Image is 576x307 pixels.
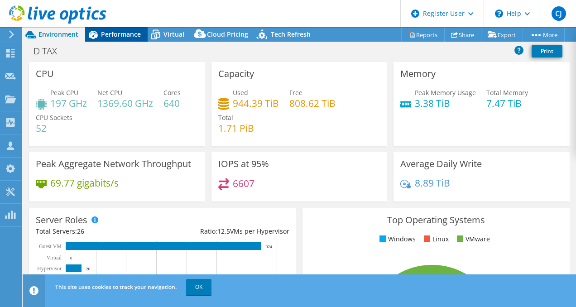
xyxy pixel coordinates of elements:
[29,46,71,56] h1: DITAX
[186,279,211,295] a: OK
[486,98,528,108] h4: 7.47 TiB
[481,28,523,42] a: Export
[271,30,311,38] span: Tech Refresh
[233,178,254,188] h4: 6607
[163,30,184,38] span: Virtual
[101,30,141,38] span: Performance
[523,28,565,42] a: More
[50,88,78,97] span: Peak CPU
[233,88,248,97] span: Used
[217,227,230,235] span: 12.5
[422,234,449,244] li: Linux
[218,159,269,169] h3: IOPS at 95%
[36,226,163,236] div: Total Servers:
[77,227,84,235] span: 26
[289,98,336,108] h4: 808.62 TiB
[266,245,272,249] text: 324
[36,159,191,169] h3: Peak Aggregate Network Throughput
[38,30,78,38] span: Environment
[401,28,445,42] a: Reports
[37,265,62,272] text: Hypervisor
[97,98,153,108] h4: 1369.60 GHz
[218,69,254,79] h3: Capacity
[86,267,91,271] text: 26
[444,28,481,42] a: Share
[400,159,482,169] h3: Average Daily Write
[486,88,528,97] span: Total Memory
[70,256,72,260] text: 0
[50,178,119,188] h4: 69.77 gigabits/s
[218,113,233,122] span: Total
[377,234,416,244] li: Windows
[36,215,87,225] h3: Server Roles
[218,123,254,133] h4: 1.71 PiB
[207,30,248,38] span: Cloud Pricing
[552,6,566,21] span: CJ
[415,178,450,188] h4: 8.89 TiB
[163,98,181,108] h4: 640
[455,234,490,244] li: VMware
[415,88,476,97] span: Peak Memory Usage
[47,254,62,261] text: Virtual
[532,45,562,58] a: Print
[50,98,87,108] h4: 197 GHz
[289,88,302,97] span: Free
[495,10,503,18] svg: \n
[36,69,54,79] h3: CPU
[163,226,289,236] div: Ratio: VMs per Hypervisor
[36,123,72,133] h4: 52
[97,88,122,97] span: Net CPU
[415,98,476,108] h4: 3.38 TiB
[39,243,62,249] text: Guest VM
[233,98,279,108] h4: 944.39 TiB
[400,69,436,79] h3: Memory
[163,88,181,97] span: Cores
[55,283,177,291] span: This site uses cookies to track your navigation.
[309,215,563,225] h3: Top Operating Systems
[36,113,72,122] span: CPU Sockets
